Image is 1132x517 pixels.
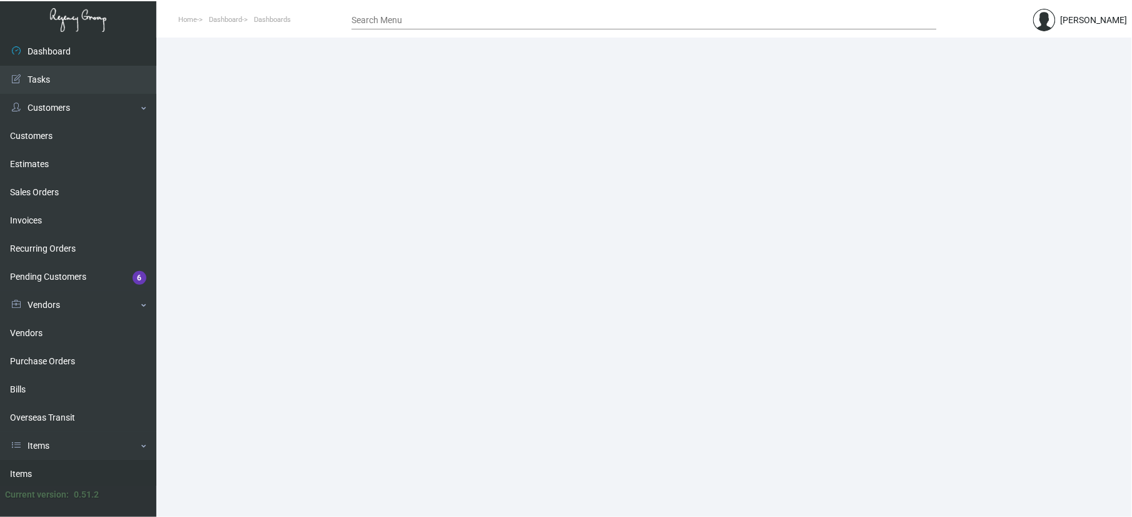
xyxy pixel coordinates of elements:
div: 0.51.2 [74,488,99,501]
span: Dashboard [209,16,242,24]
div: [PERSON_NAME] [1061,14,1128,27]
div: Current version: [5,488,69,501]
img: admin@bootstrapmaster.com [1033,9,1056,31]
span: Home [178,16,197,24]
span: Dashboards [254,16,291,24]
